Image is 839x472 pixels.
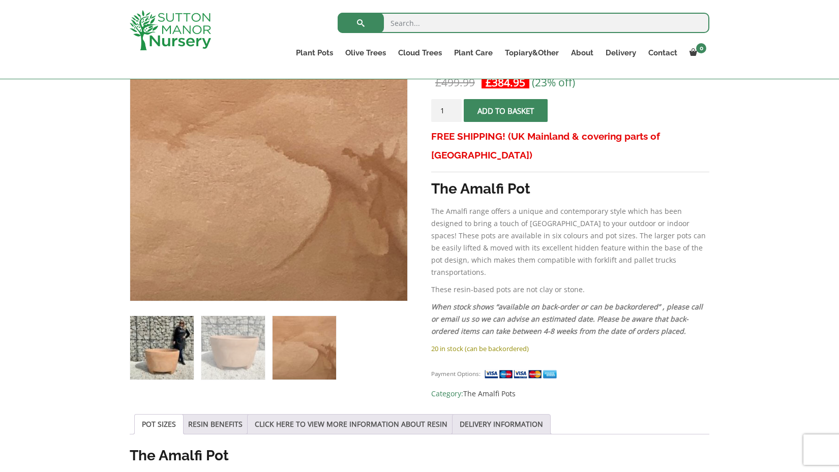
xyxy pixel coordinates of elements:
[142,415,176,434] a: POT SIZES
[338,13,709,33] input: Search...
[130,10,211,50] img: logo
[532,75,575,89] span: (23% off)
[464,99,548,122] button: Add to basket
[696,43,706,53] span: 0
[431,284,709,296] p: These resin-based pots are not clay or stone.
[273,316,336,380] img: The Amalfi Pot 100 Colour Terracotta - Image 3
[460,415,543,434] a: DELIVERY INFORMATION
[484,369,560,380] img: payment supported
[431,342,709,355] p: 20 in stock (can be backordered)
[642,46,683,60] a: Contact
[431,370,481,377] small: Payment Options:
[499,46,565,60] a: Topiary&Other
[463,389,516,398] a: The Amalfi Pots
[565,46,600,60] a: About
[683,46,709,60] a: 0
[130,316,194,380] img: The Amalfi Pot 100 Colour Terracotta
[130,447,229,464] strong: The Amalfi Pot
[448,46,499,60] a: Plant Care
[201,316,265,380] img: The Amalfi Pot 100 Colour Terracotta - Image 2
[392,46,448,60] a: Cloud Trees
[431,180,530,197] strong: The Amalfi Pot
[600,46,642,60] a: Delivery
[431,127,709,165] h3: FREE SHIPPING! (UK Mainland & covering parts of [GEOGRAPHIC_DATA])
[431,205,709,278] p: The Amalfi range offers a unique and contemporary style which has been designed to bring a touch ...
[290,46,339,60] a: Plant Pots
[431,388,709,400] span: Category:
[339,46,392,60] a: Olive Trees
[431,302,703,336] em: When stock shows “available on back-order or can be backordered” , please call or email us so we ...
[188,415,243,434] a: RESIN BENEFITS
[435,75,441,89] span: £
[435,75,475,89] bdi: 499.99
[431,99,462,122] input: Product quantity
[486,75,525,89] bdi: 384.95
[255,415,447,434] a: CLICK HERE TO VIEW MORE INFORMATION ABOUT RESIN
[486,75,492,89] span: £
